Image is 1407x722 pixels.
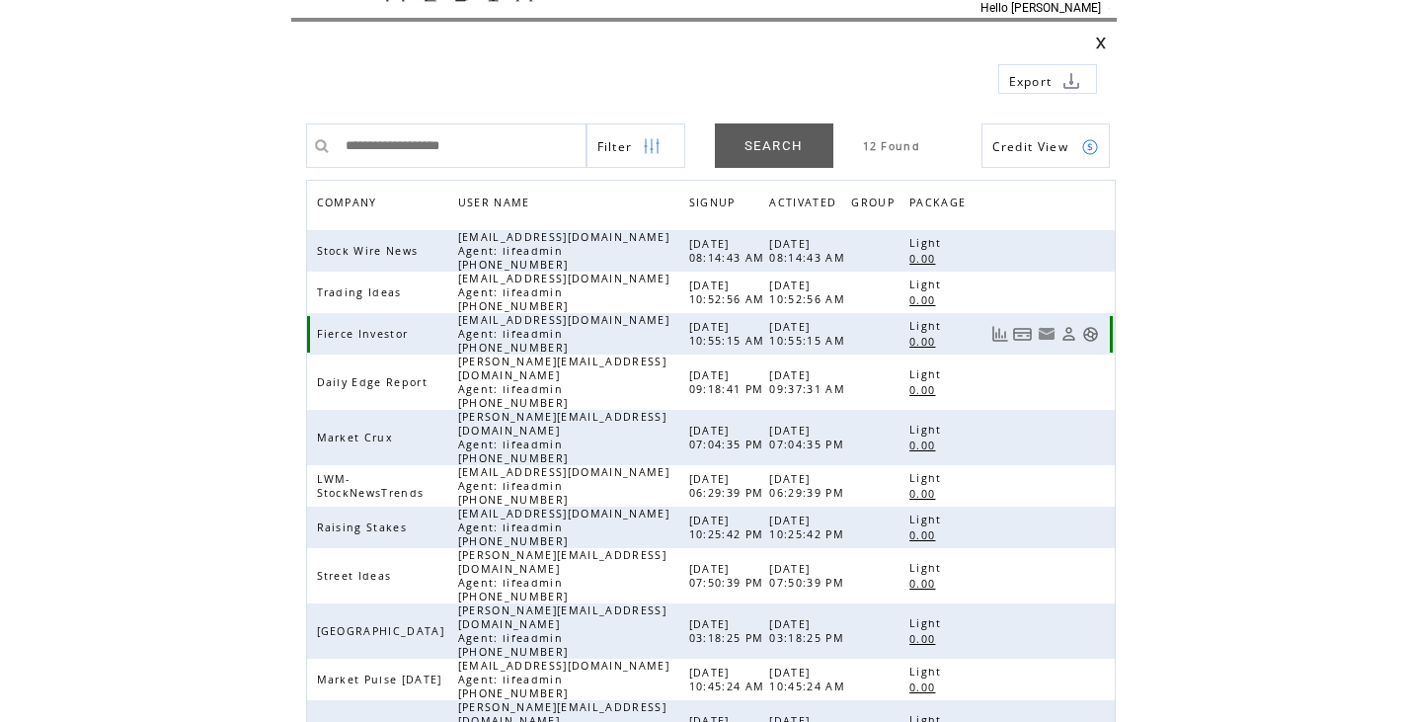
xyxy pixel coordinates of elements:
a: View Bills [1013,326,1033,343]
span: Fierce Investor [317,327,414,341]
a: 0.00 [909,679,945,695]
span: Trading Ideas [317,285,407,299]
span: Light [909,236,947,250]
span: [DATE] 10:55:15 AM [769,320,850,348]
a: 0.00 [909,381,945,398]
span: Light [909,616,947,630]
a: 0.00 [909,575,945,592]
span: [DATE] 10:52:56 AM [689,279,770,306]
span: Market Pulse [DATE] [317,673,447,686]
span: [EMAIL_ADDRESS][DOMAIN_NAME] Agent: lifeadmin [PHONE_NUMBER] [458,659,669,700]
span: Light [909,665,947,679]
span: [DATE] 10:45:24 AM [769,666,850,693]
a: 0.00 [909,630,945,647]
span: [DATE] 07:50:39 PM [689,562,769,590]
span: [PERSON_NAME][EMAIL_ADDRESS][DOMAIN_NAME] Agent: lifeadmin [PHONE_NUMBER] [458,548,666,603]
span: 0.00 [909,487,940,501]
span: [EMAIL_ADDRESS][DOMAIN_NAME] Agent: lifeadmin [PHONE_NUMBER] [458,465,669,507]
span: [DATE] 10:25:42 PM [689,514,769,541]
span: ACTIVATED [769,191,841,219]
span: 0.00 [909,252,940,266]
img: download.png [1062,72,1080,90]
img: filters.png [643,124,661,169]
a: 0.00 [909,526,945,543]
span: Light [909,513,947,526]
span: 0.00 [909,632,940,646]
span: Light [909,278,947,291]
span: Export to csv file [1009,73,1053,90]
span: SIGNUP [689,191,741,219]
a: Export [998,64,1097,94]
a: 0.00 [909,333,945,350]
span: Street Ideas [317,569,397,583]
span: [EMAIL_ADDRESS][DOMAIN_NAME] Agent: lifeadmin [PHONE_NUMBER] [458,272,669,313]
span: [DATE] 09:18:41 PM [689,368,769,396]
span: [DATE] 09:37:31 AM [769,368,850,396]
a: Resend welcome email to this user [1038,325,1055,343]
span: Daily Edge Report [317,375,433,389]
span: [DATE] 06:29:39 PM [689,472,769,500]
span: 12 Found [863,139,921,153]
span: Show Credits View [992,138,1069,155]
span: [DATE] 10:52:56 AM [769,279,850,306]
span: Light [909,367,947,381]
span: [GEOGRAPHIC_DATA] [317,624,450,638]
span: Raising Stakes [317,521,413,534]
a: Filter [586,123,685,168]
span: Light [909,561,947,575]
span: 0.00 [909,528,940,542]
a: 0.00 [909,437,945,453]
a: Support [1082,326,1099,343]
span: [PERSON_NAME][EMAIL_ADDRESS][DOMAIN_NAME] Agent: lifeadmin [PHONE_NUMBER] [458,410,666,465]
span: 0.00 [909,293,940,307]
span: 0.00 [909,577,940,591]
span: [DATE] 03:18:25 PM [769,617,849,645]
a: 0.00 [909,485,945,502]
a: View Profile [1060,326,1077,343]
a: 0.00 [909,250,945,267]
span: LWM-StockNewsTrends [317,472,430,500]
span: [DATE] 07:04:35 PM [769,424,849,451]
span: GROUP [851,191,899,219]
span: PACKAGE [909,191,971,219]
a: SEARCH [715,123,833,168]
span: Hello [PERSON_NAME] [980,1,1101,15]
span: [DATE] 03:18:25 PM [689,617,769,645]
span: Light [909,423,947,437]
a: GROUP [851,191,904,219]
span: Market Crux [317,431,399,444]
span: [DATE] 07:50:39 PM [769,562,849,590]
span: 0.00 [909,681,940,694]
a: 0.00 [909,291,945,308]
a: PACKAGE [909,191,976,219]
span: [DATE] 10:55:15 AM [689,320,770,348]
span: COMPANY [317,191,382,219]
span: Light [909,471,947,485]
span: Show filters [597,138,633,155]
a: COMPANY [317,196,382,207]
a: ACTIVATED [769,191,846,219]
span: [EMAIL_ADDRESS][DOMAIN_NAME] Agent: lifeadmin [PHONE_NUMBER] [458,507,669,548]
span: Light [909,319,947,333]
img: credits.png [1081,138,1099,156]
a: Credit View [981,123,1110,168]
span: [DATE] 07:04:35 PM [689,424,769,451]
span: [DATE] 08:14:43 AM [689,237,770,265]
span: [DATE] 06:29:39 PM [769,472,849,500]
span: [EMAIL_ADDRESS][DOMAIN_NAME] Agent: lifeadmin [PHONE_NUMBER] [458,230,669,272]
a: SIGNUP [689,196,741,207]
a: USER NAME [458,196,535,207]
span: 0.00 [909,383,940,397]
span: 0.00 [909,335,940,349]
a: View Usage [991,326,1008,343]
span: 0.00 [909,439,940,452]
span: [DATE] 10:45:24 AM [689,666,770,693]
span: [DATE] 10:25:42 PM [769,514,849,541]
span: USER NAME [458,191,535,219]
span: [PERSON_NAME][EMAIL_ADDRESS][DOMAIN_NAME] Agent: lifeadmin [PHONE_NUMBER] [458,355,666,410]
span: [EMAIL_ADDRESS][DOMAIN_NAME] Agent: lifeadmin [PHONE_NUMBER] [458,313,669,355]
span: Stock Wire News [317,244,424,258]
span: [PERSON_NAME][EMAIL_ADDRESS][DOMAIN_NAME] Agent: lifeadmin [PHONE_NUMBER] [458,603,666,659]
span: [DATE] 08:14:43 AM [769,237,850,265]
